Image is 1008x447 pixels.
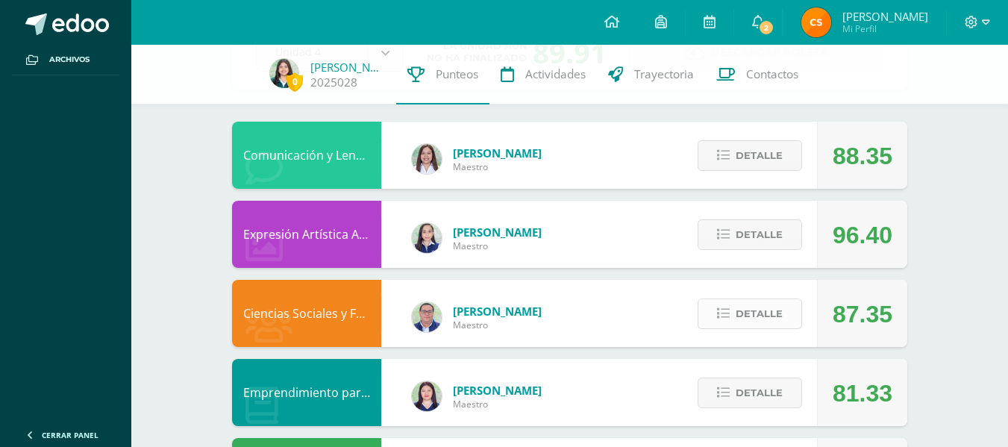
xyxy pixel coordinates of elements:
div: 87.35 [833,281,892,348]
span: 0 [287,72,303,91]
img: a452c7054714546f759a1a740f2e8572.png [412,381,442,411]
span: Maestro [453,160,542,173]
span: [PERSON_NAME] [453,383,542,398]
a: Contactos [705,45,810,104]
div: Ciencias Sociales y Formación Ciudadana [232,280,381,347]
img: 360951c6672e02766e5b7d72674f168c.png [412,223,442,253]
a: Trayectoria [597,45,705,104]
span: [PERSON_NAME] [453,225,542,240]
img: c1c1b07ef08c5b34f56a5eb7b3c08b85.png [412,302,442,332]
span: Archivos [49,54,90,66]
div: Emprendimiento para la Productividad [232,359,381,426]
span: Detalle [736,221,783,248]
img: acecb51a315cac2de2e3deefdb732c9f.png [412,144,442,174]
img: d9abd7a04bca839026e8d591fa2944fe.png [269,58,299,88]
span: Maestro [453,398,542,410]
span: Maestro [453,319,542,331]
span: Contactos [746,66,798,82]
div: 81.33 [833,360,892,427]
span: Actividades [525,66,586,82]
div: Expresión Artística ARTES PLÁSTICAS [232,201,381,268]
a: Actividades [489,45,597,104]
span: [PERSON_NAME] [453,304,542,319]
span: 2 [758,19,774,36]
div: 96.40 [833,201,892,269]
button: Detalle [698,140,802,171]
span: Detalle [736,142,783,169]
button: Detalle [698,298,802,329]
span: Mi Perfil [842,22,928,35]
span: [PERSON_NAME] [842,9,928,24]
span: Punteos [436,66,478,82]
a: Punteos [396,45,489,104]
span: Maestro [453,240,542,252]
button: Detalle [698,219,802,250]
a: 2025028 [310,75,357,90]
span: Detalle [736,379,783,407]
span: [PERSON_NAME] [453,146,542,160]
button: Detalle [698,378,802,408]
img: 236f60812479887bd343fffca26c79af.png [801,7,831,37]
a: [PERSON_NAME] [310,60,385,75]
div: 88.35 [833,122,892,190]
span: Trayectoria [634,66,694,82]
span: Detalle [736,300,783,328]
div: Comunicación y Lenguaje, Inglés [232,122,381,189]
a: Archivos [12,45,119,75]
span: Cerrar panel [42,430,98,440]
